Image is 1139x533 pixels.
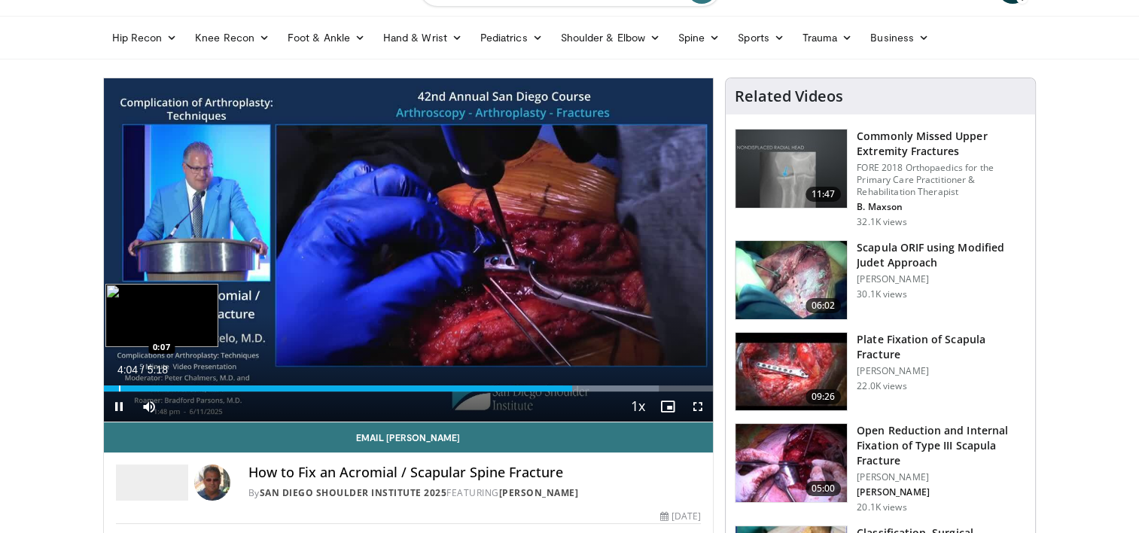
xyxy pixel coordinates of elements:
span: 4:04 [117,364,138,376]
img: 322858_0000_1.png.150x105_q85_crop-smart_upscale.jpg [735,241,847,319]
p: [PERSON_NAME] [857,471,1026,483]
span: 09:26 [806,389,842,404]
a: Business [861,23,938,53]
a: Hand & Wrist [374,23,471,53]
div: By FEATURING [248,486,702,500]
img: Avatar [194,464,230,501]
img: Picture_4_42_2.png.150x105_q85_crop-smart_upscale.jpg [735,333,847,411]
span: / [142,364,145,376]
p: [PERSON_NAME] [857,273,1026,285]
a: Trauma [793,23,862,53]
h3: Commonly Missed Upper Extremity Fractures [857,129,1026,159]
a: [PERSON_NAME] [499,486,579,499]
h3: Open Reduction and Internal Fixation of Type III Scapula Fracture [857,423,1026,468]
p: 20.1K views [857,501,906,513]
a: Foot & Ankle [279,23,374,53]
p: FORE 2018 Orthopaedics for the Primary Care Practitioner & Rehabilitation Therapist [857,162,1026,198]
h3: Plate Fixation of Scapula Fracture [857,332,1026,362]
p: 30.1K views [857,288,906,300]
a: 05:00 Open Reduction and Internal Fixation of Type III Scapula Fracture [PERSON_NAME] [PERSON_NAM... [735,423,1026,513]
video-js: Video Player [104,78,714,422]
a: Hip Recon [103,23,187,53]
a: Shoulder & Elbow [552,23,669,53]
a: Pediatrics [471,23,552,53]
h4: Related Videos [735,87,843,105]
p: B. Maxson [857,201,1026,213]
a: 06:02 Scapula ORIF using Modified Judet Approach [PERSON_NAME] 30.1K views [735,240,1026,320]
h3: Scapula ORIF using Modified Judet Approach [857,240,1026,270]
button: Mute [134,391,164,422]
a: Sports [729,23,793,53]
img: b2c65235-e098-4cd2-ab0f-914df5e3e270.150x105_q85_crop-smart_upscale.jpg [735,129,847,208]
span: 05:00 [806,481,842,496]
img: image.jpeg [105,284,218,347]
button: Enable picture-in-picture mode [653,391,683,422]
p: [PERSON_NAME] [857,365,1026,377]
img: 8a72b65a-0f28-431e-bcaf-e516ebdea2b0.150x105_q85_crop-smart_upscale.jpg [735,424,847,502]
a: 11:47 Commonly Missed Upper Extremity Fractures FORE 2018 Orthopaedics for the Primary Care Pract... [735,129,1026,228]
a: Spine [669,23,729,53]
button: Pause [104,391,134,422]
span: 11:47 [806,187,842,202]
p: 32.1K views [857,216,906,228]
a: Email [PERSON_NAME] [104,422,714,452]
button: Fullscreen [683,391,713,422]
h4: How to Fix an Acromial / Scapular Spine Fracture [248,464,702,481]
a: 09:26 Plate Fixation of Scapula Fracture [PERSON_NAME] 22.0K views [735,332,1026,412]
div: Progress Bar [104,385,714,391]
p: 22.0K views [857,380,906,392]
span: 06:02 [806,298,842,313]
button: Playback Rate [623,391,653,422]
a: Knee Recon [186,23,279,53]
p: [PERSON_NAME] [857,486,1026,498]
span: 5:18 [148,364,168,376]
img: San Diego Shoulder Institute 2025 [116,464,188,501]
div: [DATE] [660,510,701,523]
a: San Diego Shoulder Institute 2025 [260,486,447,499]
